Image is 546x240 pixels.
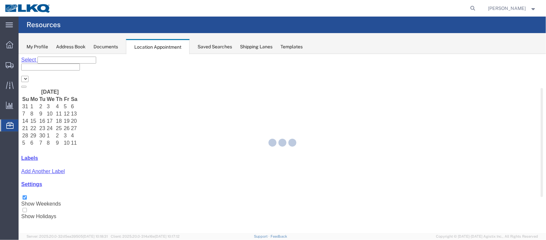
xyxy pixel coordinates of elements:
span: Client: 2025.20.0-314a16e [111,234,180,238]
td: 28 [3,78,11,85]
div: Address Book [56,43,86,50]
td: 7 [21,86,27,92]
td: 3 [45,78,51,85]
td: 24 [28,71,36,78]
td: 6 [52,49,59,56]
span: Select [3,3,17,9]
th: Mo [11,42,20,49]
td: 14 [3,64,11,71]
button: [PERSON_NAME] [488,4,537,12]
td: 13 [52,57,59,63]
td: 5 [45,49,51,56]
td: 9 [21,57,27,63]
div: Templates [280,43,303,50]
th: Su [3,42,11,49]
td: 21 [3,71,11,78]
span: Server: 2025.20.0-32d5ea39505 [27,234,108,238]
td: 8 [11,57,20,63]
span: [DATE] 10:17:12 [155,234,180,238]
td: 27 [52,71,59,78]
th: Th [37,42,44,49]
a: Settings [3,127,24,133]
td: 31 [3,49,11,56]
input: Show Holidays [4,154,8,158]
th: Sa [52,42,59,49]
td: 12 [45,57,51,63]
span: Copyright © [DATE]-[DATE] Agistix Inc., All Rights Reserved [436,234,538,239]
input: Show Weekends [4,141,8,146]
td: 16 [21,64,27,71]
td: 9 [37,86,44,92]
th: We [28,42,36,49]
td: 15 [11,64,20,71]
div: Documents [93,43,118,50]
td: 7 [3,57,11,63]
td: 22 [11,71,20,78]
td: 17 [28,64,36,71]
td: 1 [11,49,20,56]
div: Shipping Lanes [240,43,273,50]
div: My Profile [27,43,48,50]
div: Location Appointment [126,39,190,54]
td: 3 [28,49,36,56]
td: 4 [52,78,59,85]
td: 23 [21,71,27,78]
td: 6 [11,86,20,92]
label: Show Weekends [3,141,42,153]
label: Show Holidays [3,154,38,165]
td: 25 [37,71,44,78]
th: Fr [45,42,51,49]
td: 4 [37,49,44,56]
td: 11 [37,57,44,63]
td: 2 [37,78,44,85]
td: 10 [28,57,36,63]
a: Support [254,234,271,238]
td: 1 [28,78,36,85]
span: Christopher Sanchez [488,5,526,12]
td: 20 [52,64,59,71]
td: 29 [11,78,20,85]
td: 19 [45,64,51,71]
a: Feedback [271,234,287,238]
td: 11 [52,86,59,92]
img: logo [5,3,51,13]
td: 26 [45,71,51,78]
div: Saved Searches [198,43,232,50]
td: 30 [21,78,27,85]
th: [DATE] [11,35,51,41]
span: [DATE] 10:18:31 [83,234,108,238]
td: 5 [3,86,11,92]
td: 2 [21,49,27,56]
a: Select [3,3,19,9]
a: Add Another Label [3,115,46,120]
td: 8 [28,86,36,92]
a: Labels [3,101,20,107]
h4: Resources [27,17,61,33]
td: 10 [45,86,51,92]
th: Tu [21,42,27,49]
td: 18 [37,64,44,71]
